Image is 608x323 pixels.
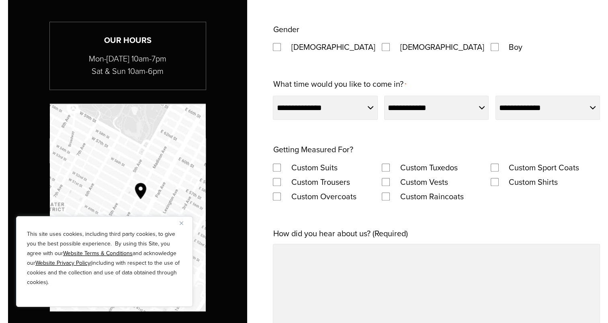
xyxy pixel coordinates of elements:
label: What time would you like to come in? [273,77,406,92]
p: Mon-[DATE] 10am-7pm Sat & Sun 10am-6pm [50,53,206,78]
p: This site uses cookies, including third party cookies, to give you the best possible experience. ... [27,229,182,287]
img: Google map with pin showing Alan David location at Madison Avenue & 53rd Street NY [50,104,206,311]
label: How did you hear about us? (Required) [273,226,407,241]
a: Website Terms & Conditions [63,249,133,258]
h3: Our Hours [50,34,206,47]
label: [DEMOGRAPHIC_DATA] [392,40,488,54]
label: Custom Raincoats [392,189,471,204]
label: Custom Tuxedos [392,160,465,175]
label: Custom Overcoats [283,189,364,204]
button: Close [180,218,189,228]
legend: Getting Measured For? [273,142,353,157]
legend: Gender [273,22,299,37]
label: Custom Vests [392,175,456,189]
label: Custom Trousers [283,175,358,189]
a: Website Privacy Policy [35,259,90,267]
label: [DEMOGRAPHIC_DATA] [283,40,379,54]
label: Custom Sport Coats [501,160,587,175]
label: Custom Shirts [501,175,566,189]
a: Map to Alan David Custom [50,104,206,311]
label: Custom Suits [283,160,345,175]
img: Close [180,221,183,225]
label: Boy [501,40,530,54]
